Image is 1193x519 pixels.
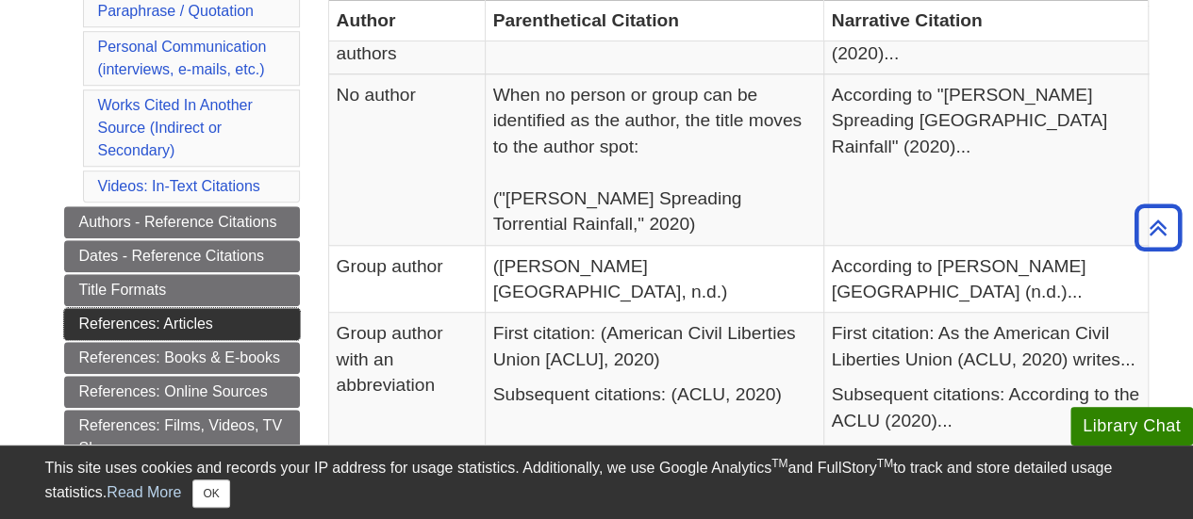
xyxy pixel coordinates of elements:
p: First citation: As the American Civil Liberties Union (ACLU, 2020) writes... [832,320,1140,372]
p: Subsequent citations: (ACLU, 2020) [493,381,816,407]
td: According to [PERSON_NAME][GEOGRAPHIC_DATA] (n.d.)... [823,245,1148,313]
p: Subsequent citations: According to the ACLU (2020)... [832,381,1140,433]
button: Library Chat [1070,407,1193,446]
td: According to "[PERSON_NAME] Spreading [GEOGRAPHIC_DATA] Rainfall" (2020)... [823,74,1148,246]
td: No author [328,74,485,246]
a: Videos: In-Text Citations [98,178,260,194]
td: ([PERSON_NAME][GEOGRAPHIC_DATA], n.d.) [485,245,823,313]
a: Personal Communication(interviews, e-mails, etc.) [98,39,267,77]
a: Back to Top [1128,215,1188,240]
sup: TM [771,457,787,470]
a: References: Books & E-books [64,342,300,374]
td: When no person or group can be identified as the author, the title moves to the author spot: ("[P... [485,74,823,246]
p: First citation: (American Civil Liberties Union [ACLU], 2020) [493,320,816,372]
td: Group author with an abbreviation [328,313,485,451]
a: Read More [107,484,181,500]
sup: TM [877,457,893,470]
a: Paraphrase / Quotation [98,3,254,19]
a: Works Cited In Another Source (Indirect or Secondary) [98,97,253,158]
button: Close [192,479,229,508]
div: This site uses cookies and records your IP address for usage statistics. Additionally, we use Goo... [45,457,1149,508]
a: References: Online Sources [64,376,300,408]
a: References: Films, Videos, TV Shows [64,410,300,464]
a: Dates - Reference Citations [64,240,300,272]
td: Group author [328,245,485,313]
a: Title Formats [64,274,300,306]
a: References: Articles [64,308,300,340]
a: Authors - Reference Citations [64,206,300,238]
